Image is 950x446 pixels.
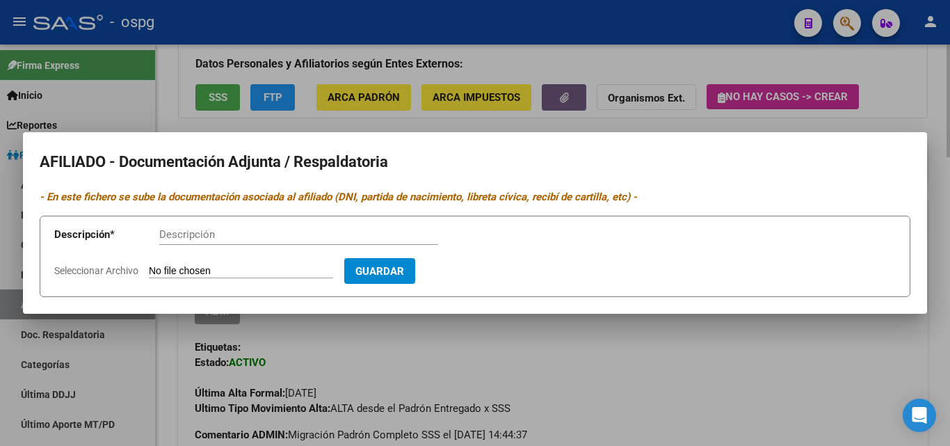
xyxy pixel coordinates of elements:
[355,265,404,278] span: Guardar
[40,149,910,175] h2: AFILIADO - Documentación Adjunta / Respaldatoria
[903,399,936,432] div: Open Intercom Messenger
[54,265,138,276] span: Seleccionar Archivo
[40,191,637,203] i: - En este fichero se sube la documentación asociada al afiliado (DNI, partida de nacimiento, libr...
[344,258,415,284] button: Guardar
[54,227,159,243] p: Descripción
